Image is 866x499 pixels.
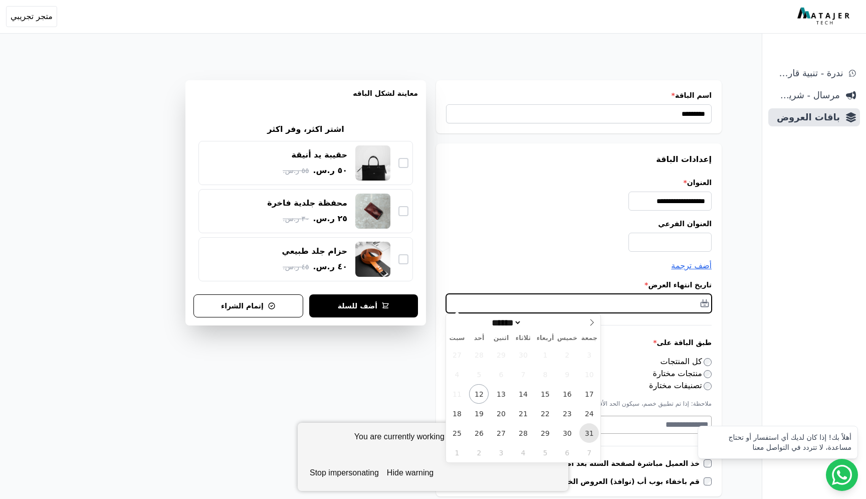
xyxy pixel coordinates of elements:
label: اسم الباقة [446,90,712,100]
span: نوفمبر 1, 2025 [447,443,467,462]
label: خذ العميل مباشرة لصفحة السلة بعد اضافة المنتج [530,458,704,468]
span: أكتوبر 11, 2025 [447,384,467,404]
div: You are currently working on behalf of . [306,431,560,463]
span: نوفمبر 5, 2025 [535,443,555,462]
span: أكتوبر 21, 2025 [513,404,533,423]
span: أكتوبر 26, 2025 [469,423,489,443]
span: ندرة - تنبية قارب علي النفاذ [772,66,843,80]
span: مرسال - شريط دعاية [772,88,840,102]
span: سبتمبر 27, 2025 [447,345,467,365]
button: متجر تجريبي [6,6,57,27]
span: أكتوبر 25, 2025 [447,423,467,443]
label: منتجات مختارة [653,369,712,378]
span: أربعاء [534,335,556,342]
span: أكتوبر 19, 2025 [469,404,489,423]
div: حقيبة يد أنيقة [292,149,347,160]
span: ٣٠ ر.س. [283,214,309,224]
button: أضف للسلة [309,294,418,317]
span: أكتوبر 23, 2025 [557,404,577,423]
label: العنوان [446,178,712,188]
span: ٥٥ ر.س. [283,165,309,176]
span: ٤٠ ر.س. [313,261,347,273]
span: أكتوبر 9, 2025 [557,365,577,384]
img: حزام جلد طبيعي [355,242,390,277]
span: سبت [446,335,468,342]
span: نوفمبر 6, 2025 [557,443,577,462]
span: أكتوبر 10, 2025 [579,365,599,384]
span: أكتوبر 17, 2025 [579,384,599,404]
span: خميس [556,335,578,342]
span: سبتمبر 28, 2025 [469,345,489,365]
label: العنوان الفرعي [446,219,712,229]
span: نوفمبر 7, 2025 [579,443,599,462]
div: أهلاً بك! إذا كان لديك أي استفسار أو تحتاج مساعدة، لا تتردد في التواصل معنا [704,432,851,452]
span: أكتوبر 29, 2025 [535,423,555,443]
span: أكتوبر 31, 2025 [579,423,599,443]
input: تصنيفات مختارة [704,382,712,390]
div: حزام جلد طبيعي [282,246,348,257]
span: أكتوبر 22, 2025 [535,404,555,423]
button: hide warning [383,463,438,483]
span: أكتوبر 2, 2025 [557,345,577,365]
h2: اشتر اكثر، وفر اكثر [267,123,344,135]
img: MatajerTech Logo [797,8,852,26]
span: سبتمبر 29, 2025 [491,345,511,365]
span: ٥٠ ر.س. [313,164,347,177]
span: اثنين [490,335,512,342]
span: نوفمبر 4, 2025 [513,443,533,462]
span: جمعة [578,335,600,342]
span: أكتوبر 6, 2025 [491,365,511,384]
button: إتمام الشراء [193,294,303,317]
span: ٢٥ ر.س. [313,213,347,225]
span: أكتوبر 12, 2025 [469,384,489,404]
span: أكتوبر 24, 2025 [579,404,599,423]
span: أكتوبر 27, 2025 [491,423,511,443]
span: متجر تجريبي [11,11,53,23]
label: قم باخفاء بوب أب (نوافذ) العروض الخاصة بسلة من صفحة المنتج [475,476,704,486]
h3: معاينة لشكل الباقه [193,88,418,110]
span: أحد [468,335,490,342]
span: نوفمبر 3, 2025 [491,443,511,462]
span: سبتمبر 30, 2025 [513,345,533,365]
input: كل المنتجات [704,358,712,366]
span: ثلاثاء [512,335,534,342]
span: أكتوبر 20, 2025 [491,404,511,423]
input: سنة [522,317,558,328]
span: أكتوبر 5, 2025 [469,365,489,384]
span: أكتوبر 16, 2025 [557,384,577,404]
span: أكتوبر 4, 2025 [447,365,467,384]
h3: إعدادات الباقة [446,153,712,165]
div: محفظة جلدية فاخرة [267,198,347,209]
span: نوفمبر 2, 2025 [469,443,489,462]
label: كل المنتجات [661,357,712,366]
label: تاريخ انتهاء العرض [446,280,712,290]
span: باقات العروض [772,110,840,124]
span: أكتوبر 15, 2025 [535,384,555,404]
input: منتجات مختارة [704,370,712,378]
span: أكتوبر 3, 2025 [579,345,599,365]
span: أكتوبر 14, 2025 [513,384,533,404]
img: محفظة جلدية فاخرة [355,194,390,229]
span: أكتوبر 7, 2025 [513,365,533,384]
span: أضف ترجمة [671,261,712,270]
span: ٤٥ ر.س. [283,262,309,272]
button: أضف ترجمة [671,260,712,272]
button: stop impersonating [306,463,383,483]
select: شهر [489,317,522,328]
span: أكتوبر 8, 2025 [535,365,555,384]
span: أكتوبر 13, 2025 [491,384,511,404]
span: أكتوبر 1, 2025 [535,345,555,365]
img: حقيبة يد أنيقة [355,145,390,181]
span: أكتوبر 28, 2025 [513,423,533,443]
span: أكتوبر 18, 2025 [447,404,467,423]
label: تصنيفات مختارة [649,381,712,390]
span: أكتوبر 30, 2025 [557,423,577,443]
